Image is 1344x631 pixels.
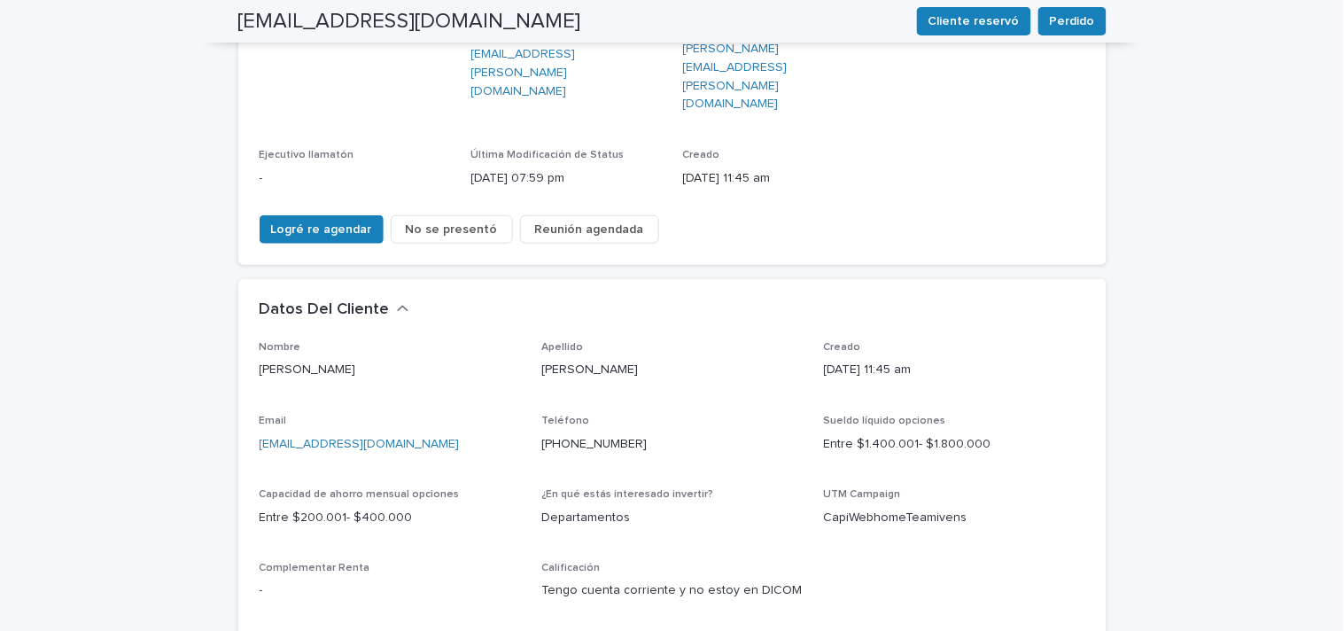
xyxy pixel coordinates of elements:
span: Calificación [541,564,600,574]
p: [PERSON_NAME] [541,361,803,379]
span: Nombre [260,342,301,353]
span: Reunión agendada [535,221,644,238]
span: UTM Campaign [824,489,901,500]
span: Creado [824,342,861,353]
span: Apellido [541,342,583,353]
button: Datos Del Cliente [260,300,409,320]
p: [DATE] 07:59 pm [471,169,662,188]
span: Logré re agendar [271,221,372,238]
span: ¿En qué estás interesado invertir? [541,489,713,500]
span: Ejecutivo llamatón [260,150,354,160]
a: [PERSON_NAME][EMAIL_ADDRESS][PERSON_NAME][DOMAIN_NAME] [683,40,874,113]
h2: [EMAIL_ADDRESS][DOMAIN_NAME] [238,9,581,35]
p: Tengo cuenta corriente y no estoy en DICOM [541,582,803,601]
button: No se presentó [391,215,513,244]
p: [DATE] 11:45 am [824,361,1085,379]
button: Perdido [1038,7,1107,35]
span: No se presentó [406,221,498,238]
span: Teléfono [541,416,589,426]
span: Perdido [1050,12,1095,30]
p: [PERSON_NAME] [260,361,521,379]
span: Sueldo líquido opciones [824,416,946,426]
p: - [260,169,450,188]
a: [PERSON_NAME][EMAIL_ADDRESS][PERSON_NAME][DOMAIN_NAME] [471,27,662,101]
p: - [260,582,521,601]
p: Entre $200.001- $400.000 [260,509,521,527]
span: Capacidad de ahorro mensual opciones [260,489,460,500]
p: [DATE] 11:45 am [683,169,874,188]
p: CapiWebhomeTeamivens [824,509,1085,527]
button: Cliente reservó [917,7,1031,35]
span: Cliente reservó [928,12,1020,30]
p: Departamentos [541,509,803,527]
button: Reunión agendada [520,215,659,244]
a: [PHONE_NUMBER] [541,438,647,450]
p: Entre $1.400.001- $1.800.000 [824,435,1085,454]
span: Email [260,416,287,426]
span: Última Modificación de Status [471,150,625,160]
span: Creado [683,150,720,160]
button: Logré re agendar [260,215,384,244]
a: [EMAIL_ADDRESS][DOMAIN_NAME] [260,438,460,450]
span: Complementar Renta [260,564,370,574]
h2: Datos Del Cliente [260,300,390,320]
